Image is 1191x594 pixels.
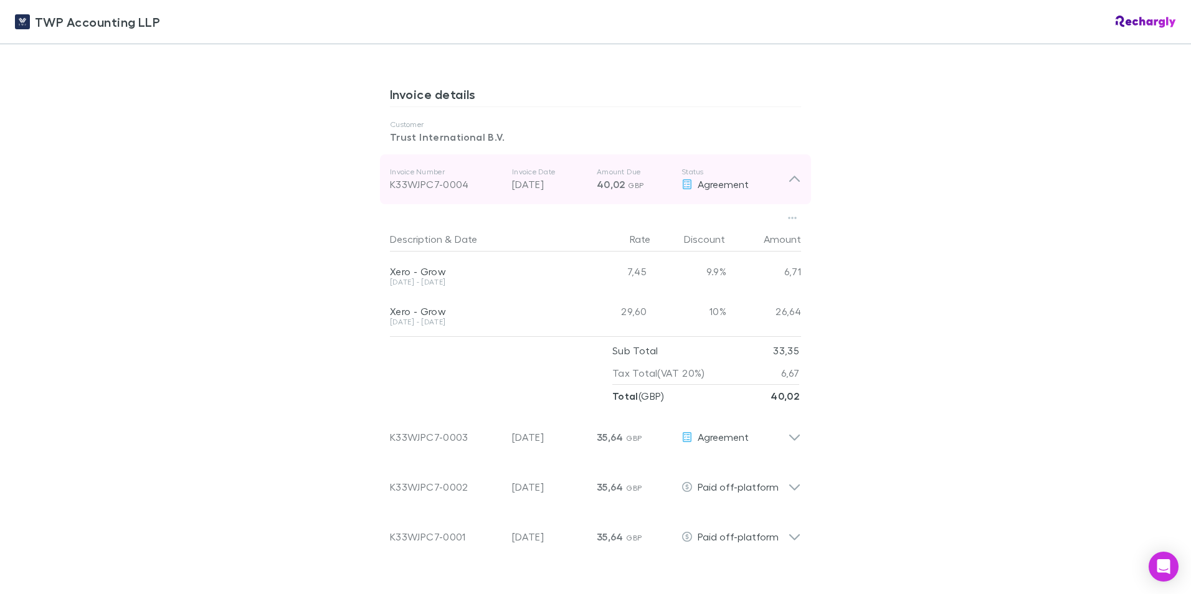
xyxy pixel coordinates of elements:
[390,479,502,494] div: K33WJPC7-0002
[455,227,477,252] button: Date
[652,291,726,331] div: 10%
[698,178,749,190] span: Agreement
[698,481,779,493] span: Paid off-platform
[597,431,624,443] span: 35,64
[390,227,572,252] div: &
[612,362,705,384] p: Tax Total (VAT 20%)
[626,483,642,493] span: GBP
[1116,16,1176,28] img: Rechargly Logo
[1149,552,1179,582] div: Open Intercom Messenger
[612,339,658,362] p: Sub Total
[626,533,642,542] span: GBP
[380,457,811,507] div: K33WJPC7-0002[DATE]35,64 GBPPaid off-platform
[390,177,502,192] div: K33WJPC7-0004
[390,227,442,252] button: Description
[512,529,587,544] p: [DATE]
[612,385,665,407] p: ( GBP )
[726,252,801,291] div: 6,71
[390,130,801,144] p: Trust International B.V.
[380,154,811,204] div: Invoice NumberK33WJPC7-0004Invoice Date[DATE]Amount Due40,02 GBPStatusAgreement
[652,252,726,291] div: 9.9%
[390,430,502,445] div: K33WJPC7-0003
[380,507,811,557] div: K33WJPC7-0001[DATE]35,64 GBPPaid off-platform
[390,167,502,177] p: Invoice Number
[390,87,801,106] h3: Invoice details
[390,305,572,318] div: Xero - Grow
[15,14,30,29] img: TWP Accounting LLP's Logo
[35,12,160,31] span: TWP Accounting LLP
[698,431,749,443] span: Agreement
[390,529,502,544] div: K33WJPC7-0001
[577,252,652,291] div: 7,45
[577,291,652,331] div: 29,60
[628,181,643,190] span: GBP
[512,430,587,445] p: [DATE]
[626,433,642,443] span: GBP
[597,167,671,177] p: Amount Due
[512,177,587,192] p: [DATE]
[681,167,788,177] p: Status
[390,265,572,278] div: Xero - Grow
[390,318,572,326] div: [DATE] - [DATE]
[726,291,801,331] div: 26,64
[597,530,624,543] span: 35,64
[380,407,811,457] div: K33WJPC7-0003[DATE]35,64 GBPAgreement
[512,479,587,494] p: [DATE]
[781,362,799,384] p: 6,67
[390,120,801,130] p: Customer
[512,167,587,177] p: Invoice Date
[771,390,799,402] strong: 40,02
[390,278,572,286] div: [DATE] - [DATE]
[612,390,638,402] strong: Total
[597,178,625,191] span: 40,02
[597,481,624,493] span: 35,64
[698,530,779,542] span: Paid off-platform
[773,339,799,362] p: 33,35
